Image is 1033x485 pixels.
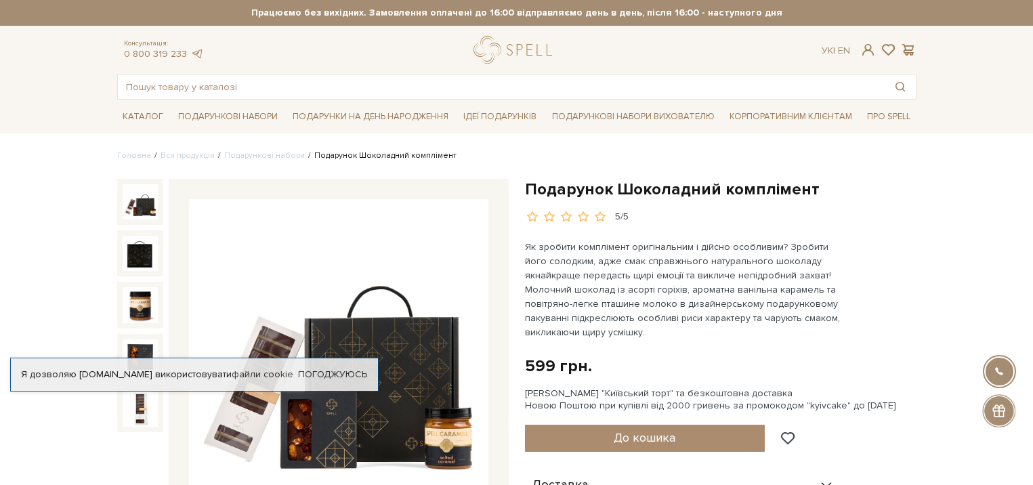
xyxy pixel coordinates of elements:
div: 599 грн. [525,356,592,377]
img: Подарунок Шоколадний комплімент [123,236,158,271]
img: Подарунок Шоколадний комплімент [123,184,158,219]
a: Погоджуюсь [298,368,367,381]
div: 5/5 [615,211,629,224]
a: Подарункові набори вихователю [547,105,720,128]
span: До кошика [614,430,675,445]
h1: Подарунок Шоколадний комплімент [525,179,916,200]
a: telegram [190,48,204,60]
a: Корпоративним клієнтам [724,105,858,128]
div: [PERSON_NAME] "Київський торт" та безкоштовна доставка Новою Поштою при купівлі від 2000 гривень ... [525,387,916,412]
a: Вся продукція [161,150,215,161]
a: Подарункові набори [224,150,305,161]
button: Пошук товару у каталозі [885,75,916,99]
a: файли cookie [232,368,293,380]
p: Як зробити комплімент оригінальним і дійсно особливим? Зробити його солодким, адже смак справжньо... [525,240,843,339]
a: logo [473,36,558,64]
a: En [838,45,850,56]
span: | [833,45,835,56]
img: Подарунок Шоколадний комплімент [123,339,158,375]
div: Я дозволяю [DOMAIN_NAME] використовувати [11,368,378,381]
input: Пошук товару у каталозі [118,75,885,99]
strong: Працюємо без вихідних. Замовлення оплачені до 16:00 відправляємо день в день, після 16:00 - насту... [117,7,916,19]
img: Подарунок Шоколадний комплімент [123,391,158,426]
a: Головна [117,150,151,161]
a: 0 800 319 233 [124,48,187,60]
a: Подарунки на День народження [287,106,454,127]
li: Подарунок Шоколадний комплімент [305,150,457,162]
a: Ідеї подарунків [458,106,542,127]
a: Каталог [117,106,169,127]
div: Ук [822,45,850,57]
img: Подарунок Шоколадний комплімент [123,287,158,322]
span: Консультація: [124,39,204,48]
button: До кошика [525,425,765,452]
a: Про Spell [862,106,916,127]
a: Подарункові набори [173,106,283,127]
